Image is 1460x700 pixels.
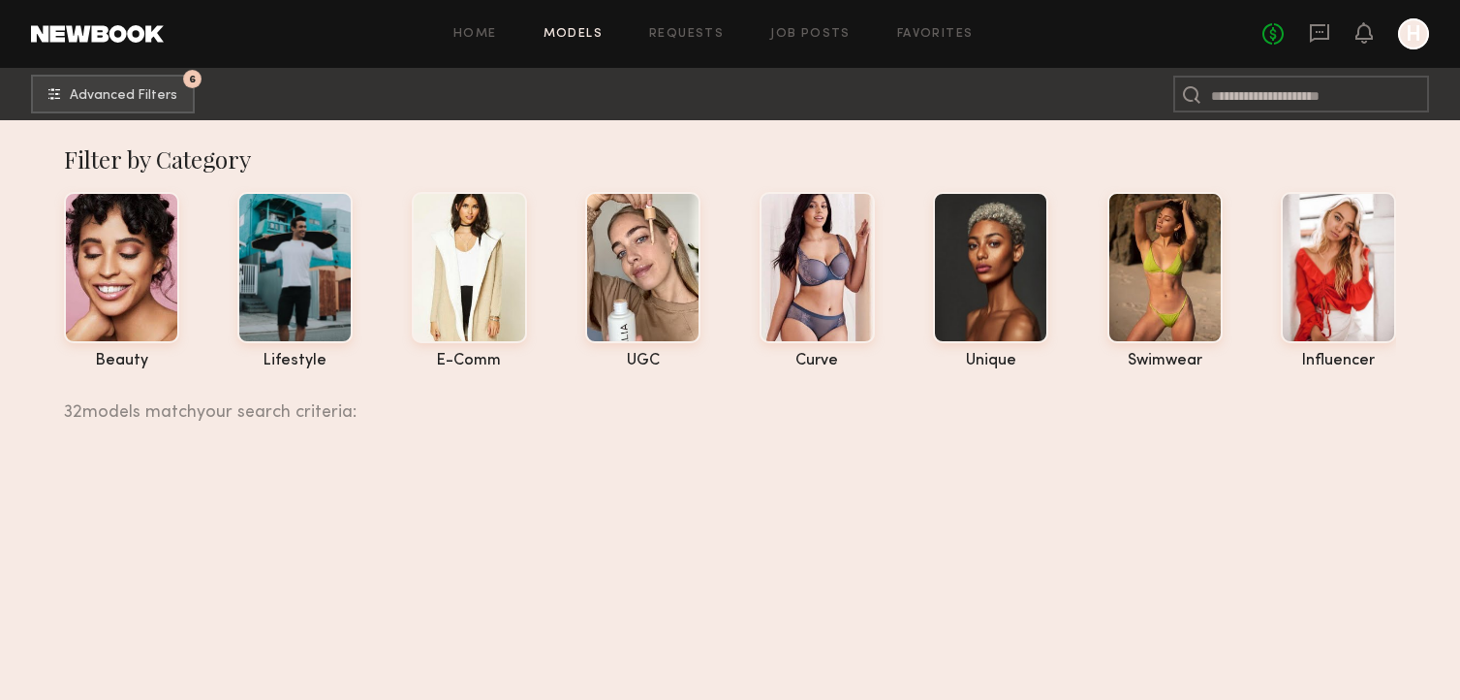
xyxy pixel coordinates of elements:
[649,28,724,41] a: Requests
[64,143,1396,175] div: Filter by Category
[760,353,875,369] div: curve
[189,75,196,83] span: 6
[453,28,497,41] a: Home
[70,89,177,103] span: Advanced Filters
[1281,353,1396,369] div: influencer
[585,353,700,369] div: UGC
[64,353,179,369] div: beauty
[237,353,353,369] div: lifestyle
[412,353,527,369] div: e-comm
[1107,353,1223,369] div: swimwear
[933,353,1048,369] div: unique
[544,28,603,41] a: Models
[31,75,195,113] button: 6Advanced Filters
[1398,18,1429,49] a: H
[64,381,1381,422] div: 32 models match your search criteria:
[770,28,851,41] a: Job Posts
[897,28,974,41] a: Favorites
